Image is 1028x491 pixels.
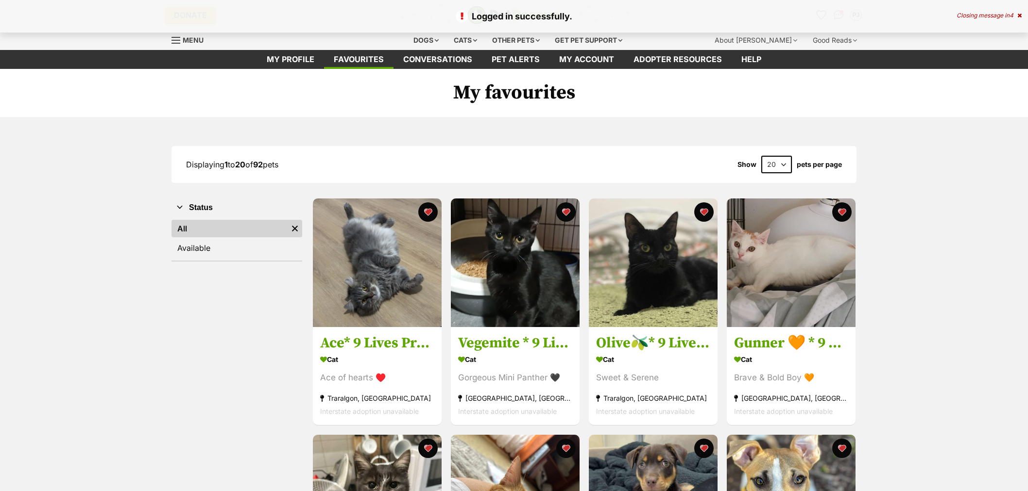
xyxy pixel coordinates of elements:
[458,334,572,353] h3: Vegemite * 9 Lives Project Rescue*
[708,31,804,50] div: About [PERSON_NAME]
[458,392,572,405] div: [GEOGRAPHIC_DATA], [GEOGRAPHIC_DATA]
[482,50,549,69] a: Pet alerts
[418,202,438,222] button: favourite
[556,202,576,222] button: favourite
[235,160,245,169] strong: 20
[320,353,434,367] div: Cat
[320,334,434,353] h3: Ace* 9 Lives Project Rescue*
[171,31,210,48] a: Menu
[694,439,714,458] button: favourite
[737,161,756,168] span: Show
[320,372,434,385] div: Ace of hearts ♥️
[734,334,848,353] h3: Gunner 🧡 * 9 Lives Project Rescue*
[596,334,710,353] h3: Olive🫒* 9 Lives Project Rescue*
[458,408,557,416] span: Interstate adoption unavailable
[694,202,714,222] button: favourite
[257,50,324,69] a: My profile
[727,327,856,426] a: Gunner 🧡 * 9 Lives Project Rescue* Cat Brave & Bold Boy 🧡 [GEOGRAPHIC_DATA], [GEOGRAPHIC_DATA] In...
[171,218,302,261] div: Status
[548,31,629,50] div: Get pet support
[186,160,278,169] span: Displaying to of pets
[313,327,442,426] a: Ace* 9 Lives Project Rescue* Cat Ace of hearts ♥️ Traralgon, [GEOGRAPHIC_DATA] Interstate adoptio...
[171,201,302,214] button: Status
[451,327,580,426] a: Vegemite * 9 Lives Project Rescue* Cat Gorgeous Mini Panther 🖤 [GEOGRAPHIC_DATA], [GEOGRAPHIC_DAT...
[832,202,852,222] button: favourite
[624,50,732,69] a: Adopter resources
[832,439,852,458] button: favourite
[324,50,394,69] a: Favourites
[451,198,580,327] img: Vegemite * 9 Lives Project Rescue*
[253,160,263,169] strong: 92
[596,353,710,367] div: Cat
[288,220,302,237] a: Remove filter
[797,161,842,168] label: pets per page
[734,408,833,416] span: Interstate adoption unavailable
[734,392,848,405] div: [GEOGRAPHIC_DATA], [GEOGRAPHIC_DATA]
[320,392,434,405] div: Traralgon, [GEOGRAPHIC_DATA]
[732,50,771,69] a: Help
[394,50,482,69] a: conversations
[407,31,445,50] div: Dogs
[485,31,547,50] div: Other pets
[549,50,624,69] a: My account
[556,439,576,458] button: favourite
[596,372,710,385] div: Sweet & Serene
[596,392,710,405] div: Traralgon, [GEOGRAPHIC_DATA]
[313,198,442,327] img: Ace* 9 Lives Project Rescue*
[458,353,572,367] div: Cat
[734,372,848,385] div: Brave & Bold Boy 🧡
[320,408,419,416] span: Interstate adoption unavailable
[447,31,484,50] div: Cats
[589,327,718,426] a: Olive🫒* 9 Lives Project Rescue* Cat Sweet & Serene Traralgon, [GEOGRAPHIC_DATA] Interstate adopti...
[727,198,856,327] img: Gunner 🧡 * 9 Lives Project Rescue*
[171,239,302,257] a: Available
[171,220,288,237] a: All
[806,31,864,50] div: Good Reads
[418,439,438,458] button: favourite
[183,36,204,44] span: Menu
[734,353,848,367] div: Cat
[224,160,228,169] strong: 1
[596,408,695,416] span: Interstate adoption unavailable
[589,198,718,327] img: Olive🫒* 9 Lives Project Rescue*
[458,372,572,385] div: Gorgeous Mini Panther 🖤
